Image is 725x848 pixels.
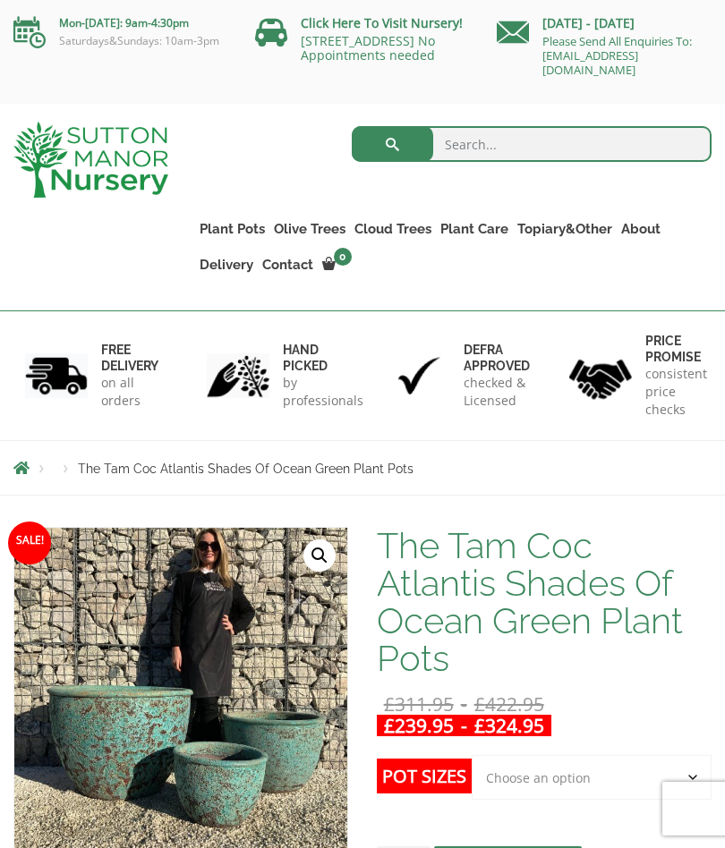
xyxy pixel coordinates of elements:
a: About [617,216,665,242]
ins: - [377,715,551,736]
span: £ [384,691,395,717]
p: on all orders [101,374,158,410]
img: 4.jpg [569,348,632,403]
h6: Defra approved [464,342,530,374]
label: Pot Sizes [377,759,472,793]
a: Please Send All Enquiries To: [EMAIL_ADDRESS][DOMAIN_NAME] [542,33,692,78]
bdi: 324.95 [474,713,544,738]
span: Sale! [8,522,51,564]
del: - [377,693,551,715]
span: The Tam Coc Atlantis Shades Of Ocean Green Plant Pots [78,462,414,476]
bdi: 311.95 [384,691,454,717]
a: Click Here To Visit Nursery! [301,14,463,31]
img: 3.jpg [388,353,450,399]
img: 1.jpg [25,353,88,399]
a: Olive Trees [269,216,350,242]
p: checked & Licensed [464,374,530,410]
h6: hand picked [283,342,363,374]
a: Cloud Trees [350,216,436,242]
a: 0 [318,252,357,277]
a: [STREET_ADDRESS] No Appointments needed [301,32,435,64]
span: £ [384,713,395,738]
a: Delivery [195,252,258,277]
input: Search... [352,126,712,162]
bdi: 422.95 [474,691,544,717]
p: Saturdays&Sundays: 10am-3pm [13,34,228,48]
span: £ [474,713,485,738]
p: Mon-[DATE]: 9am-4:30pm [13,13,228,34]
p: [DATE] - [DATE] [497,13,712,34]
a: Topiary&Other [513,216,617,242]
h1: The Tam Coc Atlantis Shades Of Ocean Green Plant Pots [377,527,712,677]
span: 0 [334,248,352,266]
p: by professionals [283,374,363,410]
img: 2.jpg [207,353,269,399]
a: View full-screen image gallery [303,539,336,572]
bdi: 239.95 [384,713,454,738]
h6: FREE DELIVERY [101,342,158,374]
img: logo [13,122,168,198]
span: £ [474,691,485,717]
nav: Breadcrumbs [13,461,712,475]
a: Plant Pots [195,216,269,242]
h6: Price promise [645,333,707,365]
a: Contact [258,252,318,277]
p: consistent price checks [645,365,707,419]
a: Plant Care [436,216,513,242]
